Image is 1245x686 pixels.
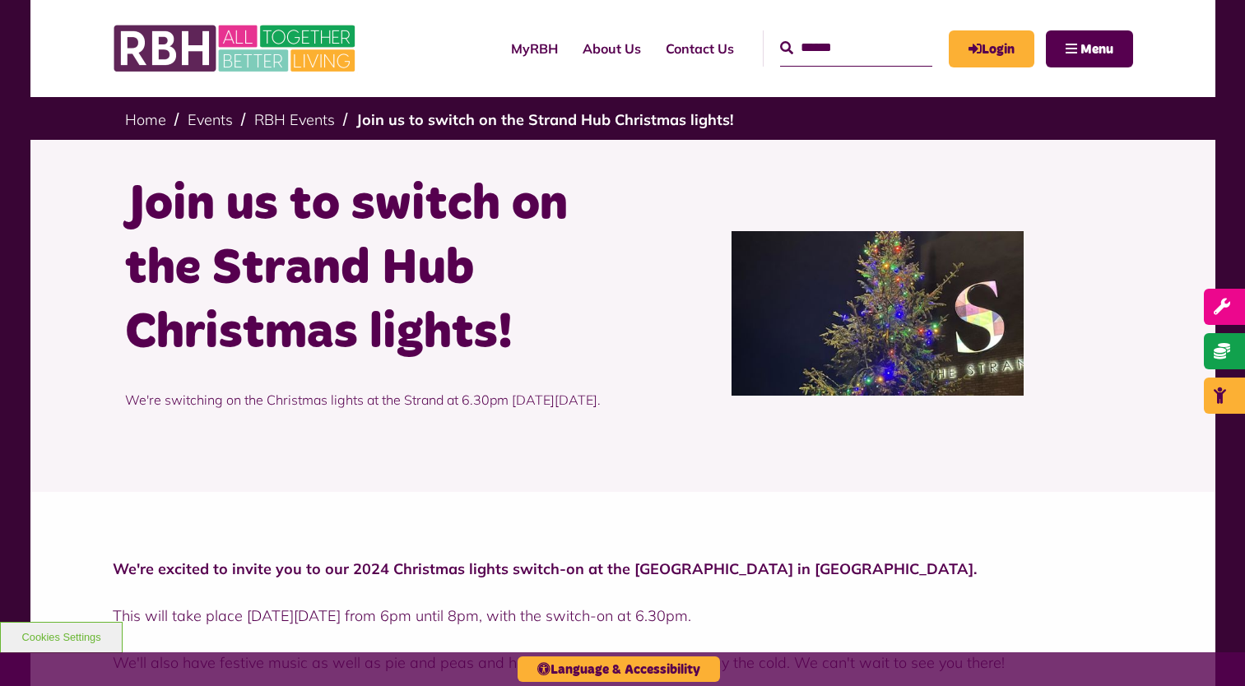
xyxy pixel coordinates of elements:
[125,173,611,365] h1: Join us to switch on the Strand Hub Christmas lights!
[1046,30,1133,67] button: Navigation
[499,26,570,71] a: MyRBH
[188,110,233,129] a: Events
[113,559,977,578] strong: We're excited to invite you to our 2024 Christmas lights switch-on at the [GEOGRAPHIC_DATA] in [G...
[732,231,1024,396] img: Strand Xmas Tree Website
[113,651,1133,674] p: We'll also have festive music as well as pie and peas and hot chocolate to help keep away the col...
[653,26,746,71] a: Contact Us
[113,605,1133,627] p: This will take place [DATE][DATE] from 6pm until 8pm, with the switch-on at 6.30pm.
[949,30,1034,67] a: MyRBH
[570,26,653,71] a: About Us
[1171,612,1245,686] iframe: Netcall Web Assistant for live chat
[125,365,611,434] p: We're switching on the Christmas lights at the Strand at 6.30pm [DATE][DATE].
[254,110,335,129] a: RBH Events
[125,110,166,129] a: Home
[113,16,360,81] img: RBH
[1080,43,1113,56] span: Menu
[518,656,720,682] button: Language & Accessibility
[356,110,733,129] a: Join us to switch on the Strand Hub Christmas lights!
